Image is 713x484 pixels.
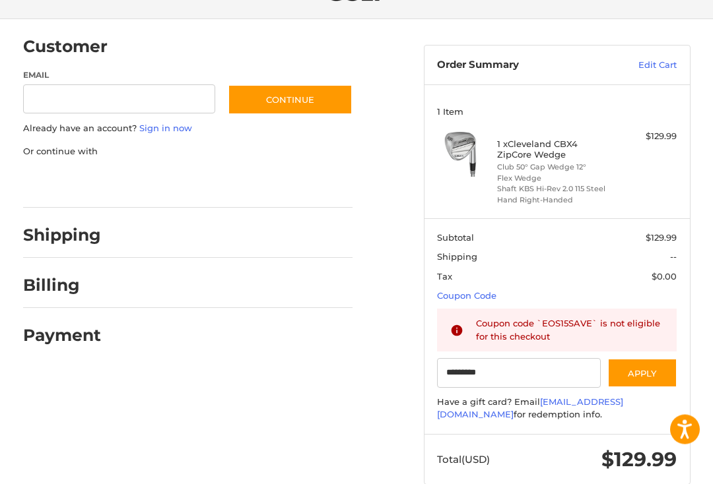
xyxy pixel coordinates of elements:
div: Have a gift card? Email for redemption info. [437,396,677,422]
li: Flex Wedge [497,173,614,185]
h4: 1 x Cleveland CBX4 ZipCore Wedge [497,139,614,161]
button: Apply [607,359,677,388]
span: $0.00 [652,272,677,282]
div: Coupon code `EOS15SAVE` is not eligible for this checkout [476,318,663,344]
h3: 1 Item [437,107,677,117]
span: Total (USD) [437,454,490,466]
span: $129.99 [646,233,677,243]
p: Or continue with [23,146,353,159]
span: -- [670,252,677,262]
iframe: PayPal-paylater [131,171,230,195]
a: Edit Cart [600,59,677,73]
h2: Billing [23,276,100,296]
h2: Customer [23,37,108,57]
h2: Payment [23,326,101,346]
iframe: PayPal-venmo [242,171,341,195]
label: Email [23,70,215,82]
li: Shaft KBS Hi-Rev 2.0 115 Steel [497,184,614,195]
span: $129.99 [601,448,677,472]
a: Coupon Code [437,291,496,301]
input: Gift Certificate or Coupon Code [437,359,601,388]
p: Already have an account? [23,123,353,136]
li: Club 50° Gap Wedge 12° [497,162,614,173]
span: Subtotal [437,233,474,243]
iframe: PayPal-paypal [18,171,118,195]
h3: Order Summary [437,59,600,73]
div: $129.99 [617,131,677,144]
li: Hand Right-Handed [497,195,614,206]
a: Sign in now [139,123,192,134]
span: Tax [437,272,452,282]
h2: Shipping [23,226,101,246]
span: Shipping [437,252,477,262]
button: Continue [228,85,353,115]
